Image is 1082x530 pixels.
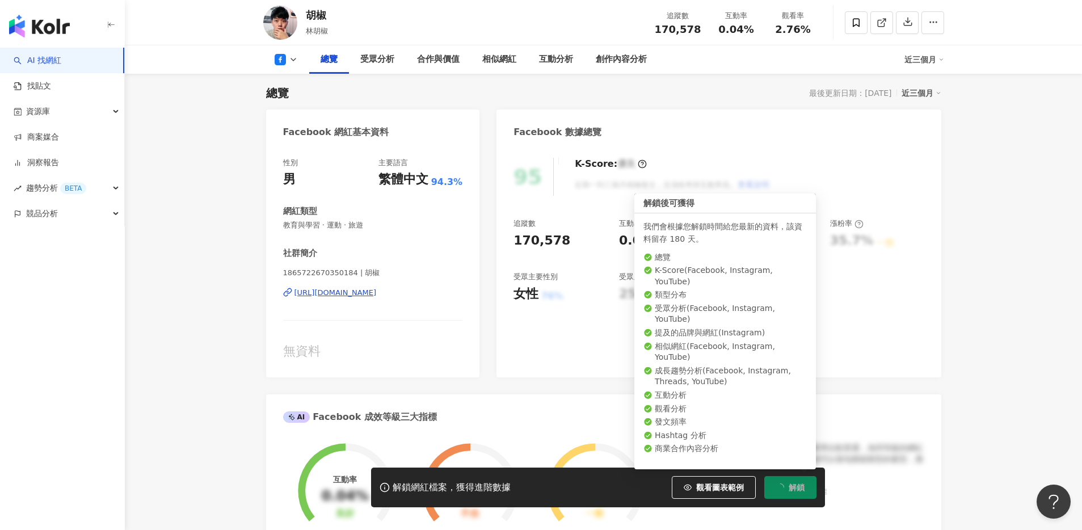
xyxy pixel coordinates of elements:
li: 觀看分析 [643,403,807,415]
div: 無資料 [283,343,463,360]
li: 成長趨勢分析 ( Facebook, Instagram, Threads, YouTube ) [643,365,807,388]
span: 觀看圖表範例 [696,483,744,492]
span: 170,578 [655,23,701,35]
div: K-Score : [575,158,647,170]
img: logo [9,15,70,37]
li: 發文頻率 [643,417,807,428]
span: loading [775,482,785,492]
div: 男 [283,171,296,188]
div: Facebook 網紅基本資料 [283,126,389,138]
div: 網紅類型 [283,205,317,217]
span: 趨勢分析 [26,175,86,201]
img: KOL Avatar [263,6,297,40]
div: 繁體中文 [378,171,428,188]
li: 商業合作內容分析 [643,443,807,455]
div: 社群簡介 [283,247,317,259]
a: 洞察報告 [14,157,59,169]
li: 相似網紅 ( Facebook, Instagram, YouTube ) [643,341,807,363]
div: 0.04% [619,232,662,250]
li: 總覽 [643,252,807,263]
div: 性別 [283,158,298,168]
span: 1865722670350184 | 胡椒 [283,268,463,278]
div: 互動分析 [539,53,573,66]
span: 2.76% [775,24,810,35]
span: 教育與學習 · 運動 · 旅遊 [283,220,463,230]
div: 胡椒 [306,8,328,22]
div: 近三個月 [902,86,941,100]
span: 94.3% [431,176,463,188]
div: 漲粉率 [830,218,864,229]
div: 近三個月 [904,51,944,69]
div: 主要語言 [378,158,408,168]
div: 女性 [513,285,538,303]
div: 我們會根據您解鎖時間給您最新的資料，該資料留存 180 天。 [643,220,807,245]
a: [URL][DOMAIN_NAME] [283,288,463,298]
span: rise [14,184,22,192]
span: 資源庫 [26,99,50,124]
button: 觀看圖表範例 [672,476,756,499]
div: BETA [60,183,86,194]
div: 總覽 [266,85,289,101]
div: 最後更新日期：[DATE] [809,89,891,98]
a: 商案媒合 [14,132,59,143]
div: 受眾主要性別 [513,272,558,282]
div: [URL][DOMAIN_NAME] [294,288,377,298]
div: AI [283,411,310,423]
div: 170,578 [513,232,570,250]
div: 觀看率 [772,10,815,22]
li: K-Score ( Facebook, Instagram, YouTube ) [643,265,807,287]
li: 互動分析 [643,390,807,401]
div: 解鎖後可獲得 [634,194,816,213]
div: 不佳 [461,508,479,519]
div: 相似網紅 [482,53,516,66]
div: 良好 [336,508,354,519]
li: 受眾分析 ( Facebook, Instagram, YouTube ) [643,303,807,325]
li: 類型分布 [643,289,807,301]
li: Hashtag 分析 [643,430,807,441]
div: 互動率 [715,10,758,22]
div: 合作與價值 [417,53,460,66]
div: 一般 [586,508,604,519]
div: Facebook 成效等級三大指標 [283,411,437,423]
span: 解鎖 [789,483,805,492]
span: 0.04% [718,24,753,35]
div: 總覽 [321,53,338,66]
li: 提及的品牌與網紅 ( Instagram ) [643,327,807,339]
div: 創作內容分析 [596,53,647,66]
div: 追蹤數 [513,218,536,229]
div: 受眾主要年齡 [619,272,663,282]
div: Facebook 數據總覽 [513,126,601,138]
div: 解鎖網紅檔案，獲得進階數據 [393,482,511,494]
a: 找貼文 [14,81,51,92]
span: 林胡椒 [306,27,328,35]
button: 解鎖 [764,476,816,499]
div: 受眾分析 [360,53,394,66]
div: 追蹤數 [655,10,701,22]
a: searchAI 找網紅 [14,55,61,66]
span: 競品分析 [26,201,58,226]
div: 互動率 [619,218,652,229]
